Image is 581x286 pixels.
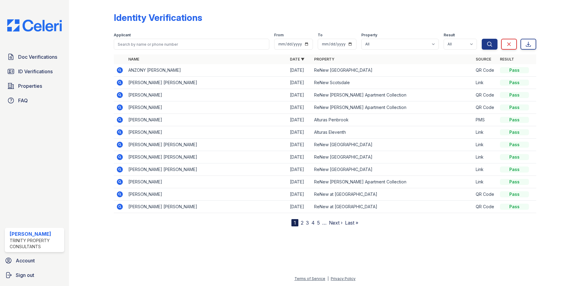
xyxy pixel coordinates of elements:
td: [DATE] [287,201,312,213]
a: Last » [345,220,358,226]
td: Link [473,151,497,163]
label: Property [361,33,377,38]
div: Pass [500,92,529,98]
a: ID Verifications [5,65,64,77]
td: [PERSON_NAME] [126,176,287,188]
td: ReNew [GEOGRAPHIC_DATA] [312,64,473,77]
td: QR Code [473,101,497,114]
td: Alturas Eleventh [312,126,473,139]
td: ANZONY [PERSON_NAME] [126,64,287,77]
td: QR Code [473,89,497,101]
td: QR Code [473,201,497,213]
span: Doc Verifications [18,53,57,61]
a: Account [2,255,67,267]
div: Pass [500,117,529,123]
td: [DATE] [287,188,312,201]
div: [PERSON_NAME] [10,230,62,238]
div: Pass [500,179,529,185]
a: Source [476,57,491,61]
td: ReNew at [GEOGRAPHIC_DATA] [312,188,473,201]
a: Date ▼ [290,57,304,61]
td: QR Code [473,64,497,77]
a: Result [500,57,514,61]
td: [DATE] [287,139,312,151]
span: Properties [18,82,42,90]
td: [DATE] [287,126,312,139]
a: 5 [317,220,320,226]
td: [PERSON_NAME] [126,188,287,201]
td: ReNew Scotsdale [312,77,473,89]
a: Next › [329,220,343,226]
div: Pass [500,154,529,160]
a: Properties [5,80,64,92]
a: 4 [311,220,315,226]
td: [PERSON_NAME] [126,126,287,139]
div: Pass [500,166,529,173]
div: Pass [500,129,529,135]
td: [PERSON_NAME] [PERSON_NAME] [126,201,287,213]
div: 1 [291,219,298,226]
span: Account [16,257,35,264]
a: Sign out [2,269,67,281]
a: Name [128,57,139,61]
td: [PERSON_NAME] [126,101,287,114]
span: Sign out [16,271,34,279]
td: Link [473,163,497,176]
a: FAQ [5,94,64,107]
span: ID Verifications [18,68,53,75]
td: QR Code [473,188,497,201]
td: [DATE] [287,151,312,163]
td: [PERSON_NAME] [PERSON_NAME] [126,139,287,151]
td: [DATE] [287,101,312,114]
a: 2 [301,220,304,226]
td: [DATE] [287,64,312,77]
td: PMS [473,114,497,126]
a: Doc Verifications [5,51,64,63]
input: Search by name or phone number [114,39,269,50]
td: [PERSON_NAME] [PERSON_NAME] [126,77,287,89]
a: Terms of Service [294,276,325,281]
a: 3 [306,220,309,226]
td: Link [473,139,497,151]
td: [DATE] [287,77,312,89]
td: Link [473,77,497,89]
td: ReNew [PERSON_NAME] Apartment Collection [312,176,473,188]
div: Pass [500,80,529,86]
img: CE_Logo_Blue-a8612792a0a2168367f1c8372b55b34899dd931a85d93a1a3d3e32e68fde9ad4.png [2,19,67,31]
td: [DATE] [287,114,312,126]
label: To [318,33,323,38]
a: Property [314,57,334,61]
div: Pass [500,142,529,148]
td: [PERSON_NAME] [PERSON_NAME] [126,151,287,163]
div: Pass [500,191,529,197]
span: FAQ [18,97,28,104]
td: ReNew [GEOGRAPHIC_DATA] [312,151,473,163]
td: ReNew [GEOGRAPHIC_DATA] [312,163,473,176]
td: Alturas Penbrook [312,114,473,126]
td: [DATE] [287,176,312,188]
div: Pass [500,204,529,210]
td: ReNew at [GEOGRAPHIC_DATA] [312,201,473,213]
td: [PERSON_NAME] [PERSON_NAME] [126,163,287,176]
td: ReNew [GEOGRAPHIC_DATA] [312,139,473,151]
label: From [274,33,284,38]
div: Identity Verifications [114,12,202,23]
div: | [327,276,329,281]
td: ReNew [PERSON_NAME] Apartment Collection [312,101,473,114]
div: Pass [500,67,529,73]
a: Privacy Policy [331,276,356,281]
td: [PERSON_NAME] [126,114,287,126]
div: Pass [500,104,529,110]
label: Result [444,33,455,38]
span: … [322,219,327,226]
td: ReNew [PERSON_NAME] Apartment Collection [312,89,473,101]
div: Trinity Property Consultants [10,238,62,250]
td: [DATE] [287,163,312,176]
label: Applicant [114,33,131,38]
td: [DATE] [287,89,312,101]
td: [PERSON_NAME] [126,89,287,101]
td: Link [473,126,497,139]
td: Link [473,176,497,188]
